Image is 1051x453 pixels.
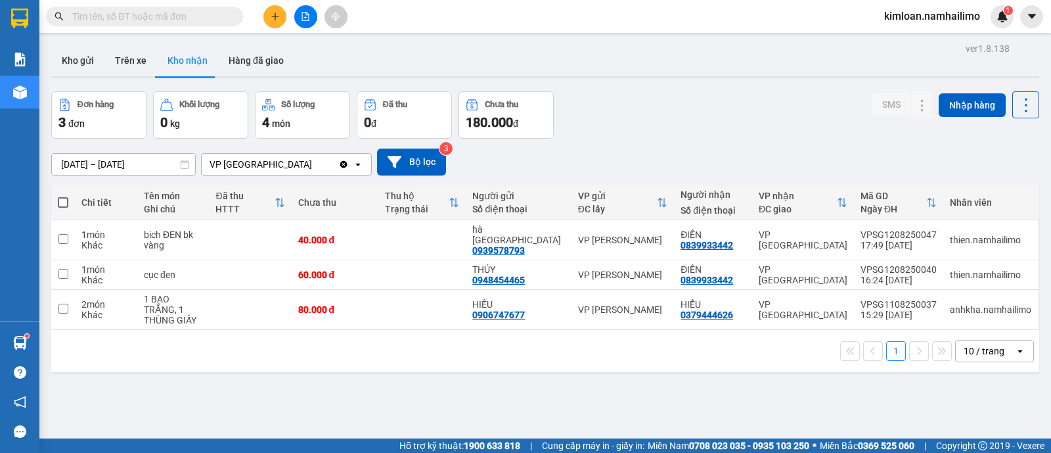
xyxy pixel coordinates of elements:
th: Toggle SortBy [571,185,675,220]
div: thien.namhailimo [950,270,1031,280]
div: ĐIỀN [681,264,746,275]
span: plus [271,12,280,21]
div: ver 1.8.138 [966,41,1010,56]
div: Ngày ĐH [861,204,926,214]
img: icon-new-feature [996,11,1008,22]
div: 0906747677 [472,310,525,320]
img: logo-vxr [11,9,28,28]
div: Số điện thoại [472,204,564,214]
img: warehouse-icon [13,336,27,350]
div: ĐC giao [759,204,837,214]
div: VPSG1108250037 [861,299,937,310]
div: VP [PERSON_NAME] [578,235,668,245]
button: SMS [872,93,911,116]
sup: 1 [25,334,29,338]
span: notification [14,396,26,408]
svg: open [353,159,363,170]
input: Selected VP chợ Mũi Né. [313,158,315,171]
div: 0839933442 [681,275,733,285]
div: VP [GEOGRAPHIC_DATA] [210,158,312,171]
span: đơn [68,118,85,129]
div: HTTT [215,204,274,214]
div: cục đen [144,270,202,280]
input: Select a date range. [52,154,195,175]
span: | [924,439,926,453]
div: VP [PERSON_NAME] [578,270,668,280]
th: Toggle SortBy [378,185,466,220]
div: Mã GD [861,191,926,201]
span: aim [331,12,340,21]
img: warehouse-icon [13,85,27,99]
div: Chi tiết [81,197,131,208]
div: 60.000 đ [298,270,372,280]
button: Hàng đã giao [218,45,294,76]
button: Số lượng4món [255,91,350,139]
div: HIẾU [472,299,564,310]
span: Hỗ trợ kỹ thuật: [399,439,520,453]
button: plus [263,5,286,28]
span: search [55,12,64,21]
span: đ [371,118,376,129]
th: Toggle SortBy [854,185,943,220]
div: Chưa thu [298,197,372,208]
strong: 1900 633 818 [464,441,520,451]
div: ĐC lấy [578,204,658,214]
sup: 3 [439,142,453,155]
strong: 0369 525 060 [858,441,914,451]
div: hà ny [472,224,564,245]
div: 10 / trang [964,345,1004,358]
span: ⚪️ [813,443,816,448]
div: 16:24 [DATE] [861,275,937,285]
div: Nhân viên [950,197,1031,208]
button: Nhập hàng [939,93,1006,117]
div: VP [GEOGRAPHIC_DATA] [759,229,847,250]
button: Bộ lọc [377,149,446,176]
svg: open [1015,346,1025,356]
button: Đã thu0đ [357,91,452,139]
div: VP gửi [578,191,658,201]
div: Người nhận [681,189,746,200]
button: Khối lượng0kg [153,91,248,139]
div: bich ĐEN bk vàng [144,229,202,250]
div: Đã thu [383,100,407,109]
div: Khác [81,240,131,250]
div: ĐIỀN [681,229,746,240]
button: file-add [294,5,317,28]
div: Tên món [144,191,202,201]
span: caret-down [1026,11,1038,22]
span: 3 [58,114,66,130]
span: message [14,425,26,438]
button: caret-down [1020,5,1043,28]
div: Đơn hàng [78,100,114,109]
div: VPSG1208250047 [861,229,937,240]
span: đ [513,118,518,129]
div: VP [PERSON_NAME] [578,304,668,315]
div: 15:29 [DATE] [861,310,937,320]
strong: 0708 023 035 - 0935 103 250 [689,441,809,451]
span: món [272,118,290,129]
div: VPSG1208250040 [861,264,937,275]
button: Trên xe [104,45,157,76]
span: Miền Nam [648,439,809,453]
div: Khối lượng [179,100,219,109]
span: file-add [301,12,310,21]
svg: Clear value [338,159,349,170]
button: Chưa thu180.000đ [458,91,554,139]
button: Kho nhận [157,45,218,76]
div: 1 món [81,229,131,240]
div: 2 món [81,299,131,310]
div: HIỂU [681,299,746,310]
div: Trạng thái [385,204,449,214]
div: Ghi chú [144,204,202,214]
div: anhkha.namhailimo [950,304,1031,315]
span: Cung cấp máy in - giấy in: [542,439,644,453]
input: Tìm tên, số ĐT hoặc mã đơn [72,9,227,24]
div: 1 BAO TRẮNG, 1 THÙNG GIẤY [144,294,202,325]
div: VP [GEOGRAPHIC_DATA] [759,299,847,320]
div: Người gửi [472,191,564,201]
span: | [530,439,532,453]
div: Số lượng [281,100,315,109]
span: 4 [262,114,269,130]
button: aim [324,5,347,28]
div: 17:49 [DATE] [861,240,937,250]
